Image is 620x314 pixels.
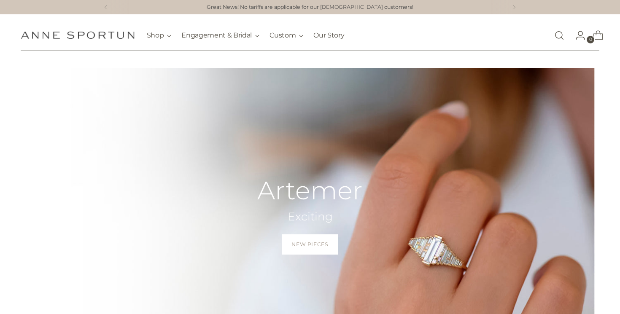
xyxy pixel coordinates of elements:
[147,26,172,45] button: Shop
[257,209,363,224] h2: Exciting
[551,27,568,44] a: Open search modal
[282,234,337,255] a: New Pieces
[587,36,594,43] span: 0
[257,177,363,204] h2: Artemer
[181,26,259,45] button: Engagement & Bridal
[207,3,413,11] a: Great News! No tariffs are applicable for our [DEMOGRAPHIC_DATA] customers!
[291,241,328,248] span: New Pieces
[586,27,603,44] a: Open cart modal
[21,31,135,39] a: Anne Sportun Fine Jewellery
[569,27,585,44] a: Go to the account page
[270,26,303,45] button: Custom
[313,26,344,45] a: Our Story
